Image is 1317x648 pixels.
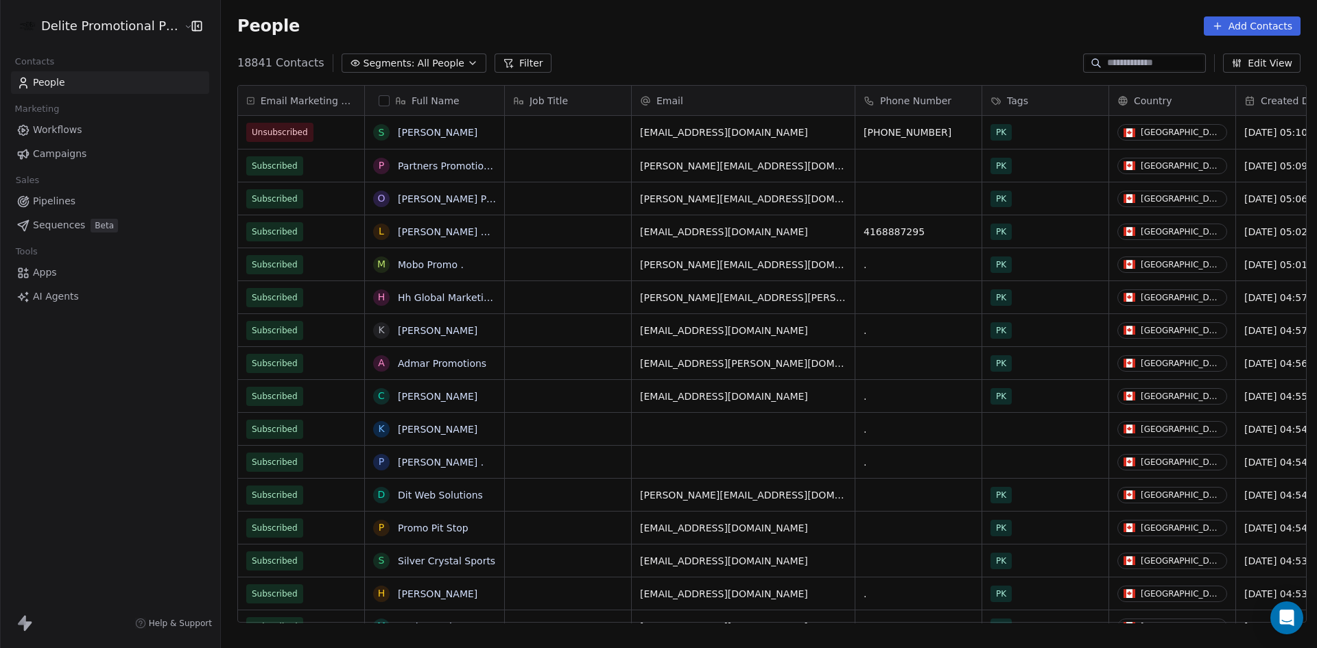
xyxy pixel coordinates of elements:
div: [GEOGRAPHIC_DATA] [1141,556,1221,566]
div: [GEOGRAPHIC_DATA] [1141,523,1221,533]
a: Apps [11,261,209,284]
div: C [378,389,385,403]
span: PK [990,124,1012,141]
span: Phone Number [880,94,951,108]
span: Pipelines [33,194,75,208]
span: . [864,455,973,469]
a: Workflows [11,119,209,141]
span: 18841 Contacts [237,55,324,71]
span: Campaigns [33,147,86,161]
span: Segments: [364,56,415,71]
div: P [379,520,384,535]
span: Job Title [530,94,568,108]
span: Subscribed [252,521,298,535]
div: [GEOGRAPHIC_DATA] [1141,392,1221,401]
span: People [237,16,300,36]
div: S [379,553,385,568]
a: [PERSON_NAME] [398,391,477,402]
span: PK [990,619,1012,635]
span: Subscribed [252,258,298,272]
span: Subscribed [252,422,298,436]
span: Email [656,94,683,108]
span: Subscribed [252,620,298,634]
div: O [377,191,385,206]
a: People [11,71,209,94]
div: [GEOGRAPHIC_DATA] [1141,457,1221,467]
span: [EMAIL_ADDRESS][DOMAIN_NAME] [640,521,846,535]
span: PK [990,487,1012,503]
div: Tags [982,86,1108,115]
span: Country [1134,94,1172,108]
span: . [864,587,973,601]
a: Partners Promotional Group [398,160,530,171]
div: Email Marketing Consent [238,86,364,115]
div: M [377,257,385,272]
div: P [379,455,384,469]
span: [PERSON_NAME][EMAIL_ADDRESS][DOMAIN_NAME] [640,159,846,173]
span: [PERSON_NAME][EMAIL_ADDRESS][DOMAIN_NAME] [640,192,846,206]
span: [EMAIL_ADDRESS][DOMAIN_NAME] [640,554,846,568]
span: Marketing [9,99,65,119]
span: PK [990,158,1012,174]
span: Delite Promotional Products [41,17,180,35]
div: K [378,422,384,436]
span: PK [990,224,1012,240]
span: All People [418,56,464,71]
span: AI Agents [33,289,79,304]
div: Email [632,86,855,115]
div: [GEOGRAPHIC_DATA] [1141,260,1221,269]
div: [GEOGRAPHIC_DATA] [1141,424,1221,434]
button: Add Contacts [1204,16,1301,36]
a: Mobo Promo . [398,259,464,270]
img: Delite-logo%20copy.png [19,18,36,34]
span: PK [990,322,1012,339]
span: [EMAIL_ADDRESS][DOMAIN_NAME] [640,620,846,634]
span: PK [990,553,1012,569]
div: Country [1109,86,1235,115]
span: Subscribed [252,357,298,370]
span: . [864,422,973,436]
span: PK [990,586,1012,602]
button: Edit View [1223,53,1301,73]
span: Unsubscribed [252,125,308,139]
a: Dit Web Solutions [398,490,483,501]
div: [GEOGRAPHIC_DATA] [1141,194,1221,204]
a: Madzac Sales [398,621,463,632]
span: Subscribed [252,587,298,601]
span: Subscribed [252,225,298,239]
span: PK [990,520,1012,536]
div: Open Intercom Messenger [1270,601,1303,634]
div: H [378,290,385,304]
span: Subscribed [252,389,298,403]
a: Help & Support [135,618,212,629]
span: [PERSON_NAME][EMAIL_ADDRESS][DOMAIN_NAME] [640,258,846,272]
div: Full Name [365,86,504,115]
span: Apps [33,265,57,280]
div: Job Title [505,86,631,115]
span: People [33,75,65,90]
span: [EMAIL_ADDRESS][DOMAIN_NAME] [640,389,846,403]
a: Campaigns [11,143,209,165]
span: [PERSON_NAME][EMAIL_ADDRESS][DOMAIN_NAME] [640,488,846,502]
span: Beta [91,219,118,232]
span: PK [990,355,1012,372]
span: . [864,324,973,337]
span: PK [990,388,1012,405]
span: Help & Support [149,618,212,629]
span: Subscribed [252,291,298,304]
a: [PERSON_NAME] [398,127,477,138]
div: A [378,356,385,370]
div: Phone Number [855,86,982,115]
span: . [864,258,973,272]
span: [EMAIL_ADDRESS][DOMAIN_NAME] [640,587,846,601]
a: Pipelines [11,190,209,213]
span: PK [990,289,1012,306]
a: SequencesBeta [11,214,209,237]
div: [GEOGRAPHIC_DATA] [1141,128,1221,137]
div: [GEOGRAPHIC_DATA] [1141,490,1221,500]
span: [EMAIL_ADDRESS][DOMAIN_NAME] [640,225,846,239]
a: [PERSON_NAME] [398,588,477,599]
div: [GEOGRAPHIC_DATA] [1141,293,1221,302]
span: Contacts [9,51,60,72]
div: [GEOGRAPHIC_DATA] [1141,622,1221,632]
